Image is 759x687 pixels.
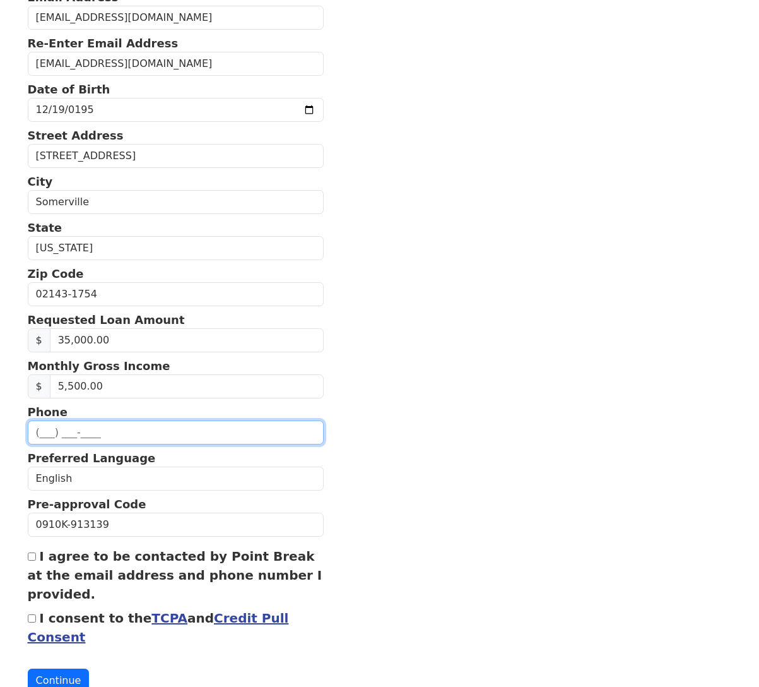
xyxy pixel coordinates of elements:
[28,611,289,645] label: I consent to the and
[28,83,110,96] strong: Date of Birth
[28,549,322,602] label: I agree to be contacted by Point Break at the email address and phone number I provided.
[28,282,324,306] input: Zip Code
[28,313,185,326] strong: Requested Loan Amount
[28,6,324,30] input: Email Address
[28,37,179,50] strong: Re-Enter Email Address
[28,52,324,76] input: Re-Enter Email Address
[28,129,124,142] strong: Street Address
[28,175,53,188] strong: City
[28,405,68,419] strong: Phone
[28,190,324,214] input: City
[151,611,187,626] a: TCPA
[28,421,324,445] input: (___) ___-____
[28,451,156,465] strong: Preferred Language
[28,267,84,280] strong: Zip Code
[28,513,324,537] input: Pre-approval Code
[28,374,50,398] span: $
[50,328,324,352] input: Requested Loan Amount
[50,374,324,398] input: Monthly Gross Income
[28,357,324,374] p: Monthly Gross Income
[28,221,62,234] strong: State
[28,144,324,168] input: Street Address
[28,328,50,352] span: $
[28,498,146,511] strong: Pre-approval Code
